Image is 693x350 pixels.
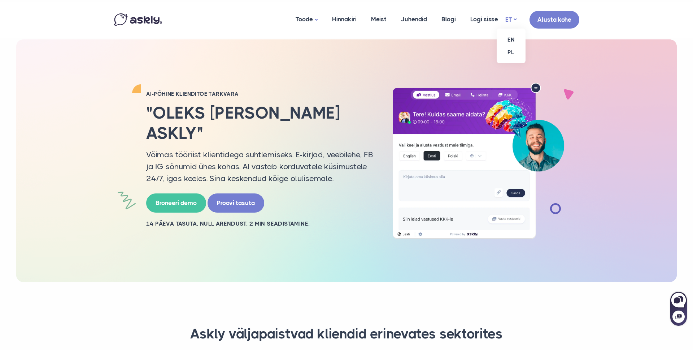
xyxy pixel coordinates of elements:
a: Hinnakiri [325,2,364,37]
a: Juhendid [394,2,434,37]
img: Askly [114,13,162,26]
iframe: Askly chat [670,290,688,326]
a: EN [497,33,526,46]
a: Broneeri demo [146,193,206,213]
a: Meist [364,2,394,37]
a: Proovi tasuta [208,193,264,213]
h2: "Oleks [PERSON_NAME] Askly" [146,103,374,143]
a: ET [505,14,517,25]
a: Alusta kohe [529,11,579,29]
p: Võimas tööriist klientidega suhtlemiseks. E-kirjad, veebilehe, FB ja IG sõnumid ühes kohas. AI va... [146,149,374,184]
a: Blogi [434,2,463,37]
h2: AI-PÕHINE KLIENDITOE TARKVARA [146,90,374,98]
a: Logi sisse [463,2,505,37]
h2: 14 PÄEVA TASUTA. NULL ARENDUST. 2 MIN SEADISTAMINE. [146,220,374,228]
a: Toode [288,2,325,38]
a: PL [497,46,526,59]
img: AI multilingual chat [384,83,572,239]
h3: Askly väljapaistvad kliendid erinevates sektorites [123,325,570,343]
